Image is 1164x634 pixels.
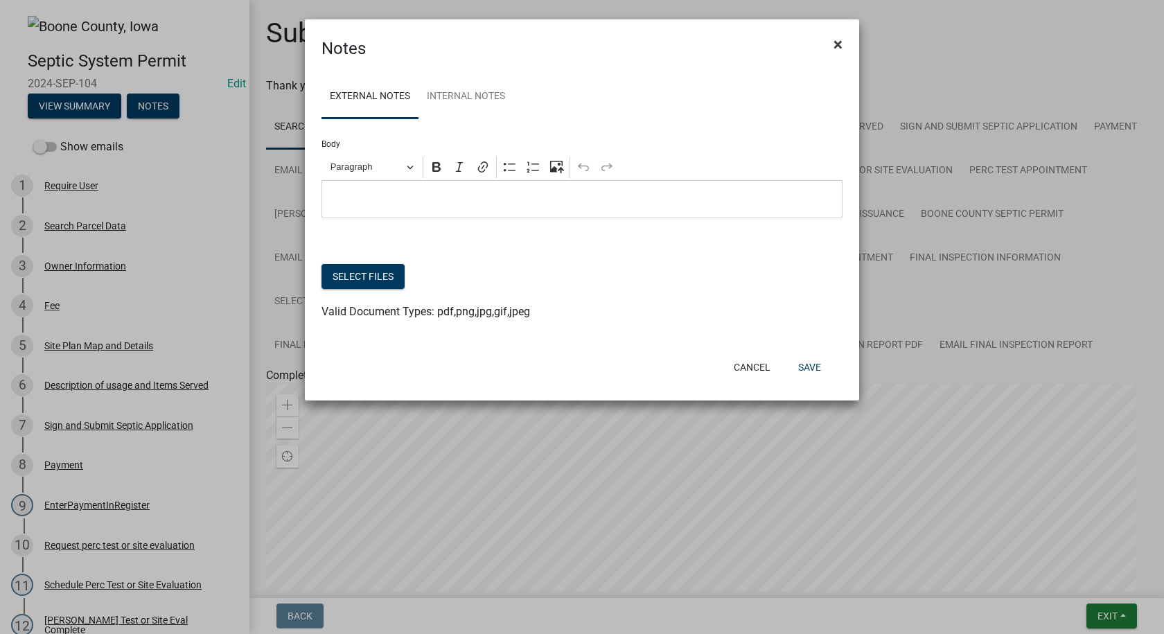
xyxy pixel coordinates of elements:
[321,180,843,218] div: Editor editing area: main. Press Alt+0 for help.
[321,140,340,148] label: Body
[321,264,405,289] button: Select files
[787,355,832,380] button: Save
[723,355,782,380] button: Cancel
[330,159,403,175] span: Paragraph
[418,75,513,119] a: Internal Notes
[324,157,420,178] button: Paragraph, Heading
[321,154,843,180] div: Editor toolbar
[321,75,418,119] a: External Notes
[834,35,843,54] span: ×
[321,36,366,61] h4: Notes
[321,305,530,318] span: Valid Document Types: pdf,png,jpg,gif,jpeg
[822,25,854,64] button: Close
